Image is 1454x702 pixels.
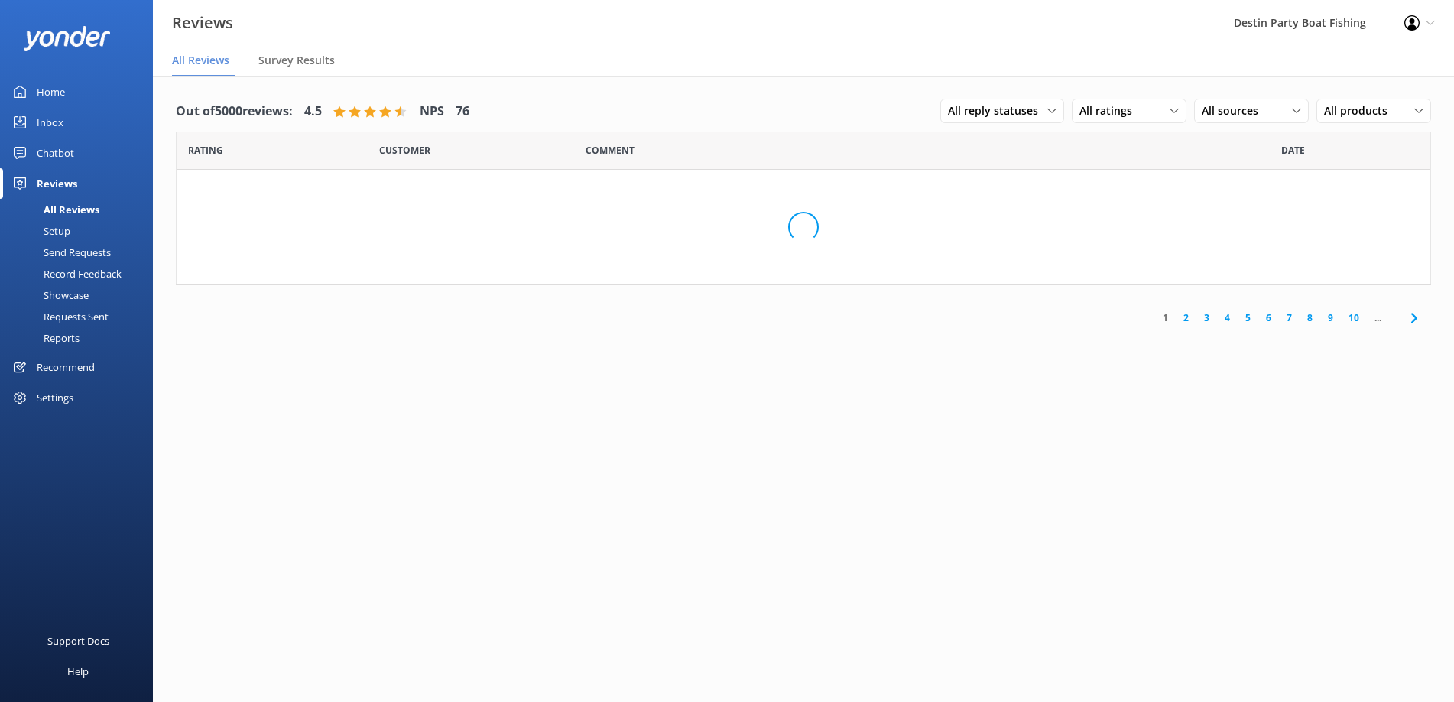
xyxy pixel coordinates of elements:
a: 3 [1196,310,1217,325]
div: Inbox [37,107,63,138]
div: Recommend [37,352,95,382]
a: 9 [1320,310,1341,325]
a: 5 [1238,310,1258,325]
a: 6 [1258,310,1279,325]
span: All reply statuses [948,102,1047,119]
a: 4 [1217,310,1238,325]
span: ... [1367,310,1389,325]
span: Date [379,143,430,158]
a: 1 [1155,310,1176,325]
div: All Reviews [9,199,99,220]
span: All products [1324,102,1397,119]
a: 7 [1279,310,1300,325]
a: All Reviews [9,199,153,220]
span: Survey Results [258,53,335,68]
div: Chatbot [37,138,74,168]
a: 2 [1176,310,1196,325]
div: Setup [9,220,70,242]
h4: 76 [456,102,469,122]
span: All Reviews [172,53,229,68]
div: Showcase [9,284,89,306]
span: Date [1281,143,1305,158]
div: Requests Sent [9,306,109,327]
h4: Out of 5000 reviews: [176,102,293,122]
span: Question [586,143,635,158]
span: Date [188,143,223,158]
div: Settings [37,382,73,413]
a: 10 [1341,310,1367,325]
a: Showcase [9,284,153,306]
h4: NPS [420,102,444,122]
a: 8 [1300,310,1320,325]
div: Support Docs [47,626,109,656]
a: Send Requests [9,242,153,263]
div: Reports [9,327,80,349]
a: Reports [9,327,153,349]
a: Record Feedback [9,263,153,284]
div: Help [67,656,89,687]
div: Reviews [37,168,77,199]
img: yonder-white-logo.png [23,26,111,51]
h4: 4.5 [304,102,322,122]
span: All sources [1202,102,1267,119]
span: All ratings [1079,102,1141,119]
div: Send Requests [9,242,111,263]
a: Setup [9,220,153,242]
a: Requests Sent [9,306,153,327]
div: Record Feedback [9,263,122,284]
div: Home [37,76,65,107]
h3: Reviews [172,11,233,35]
